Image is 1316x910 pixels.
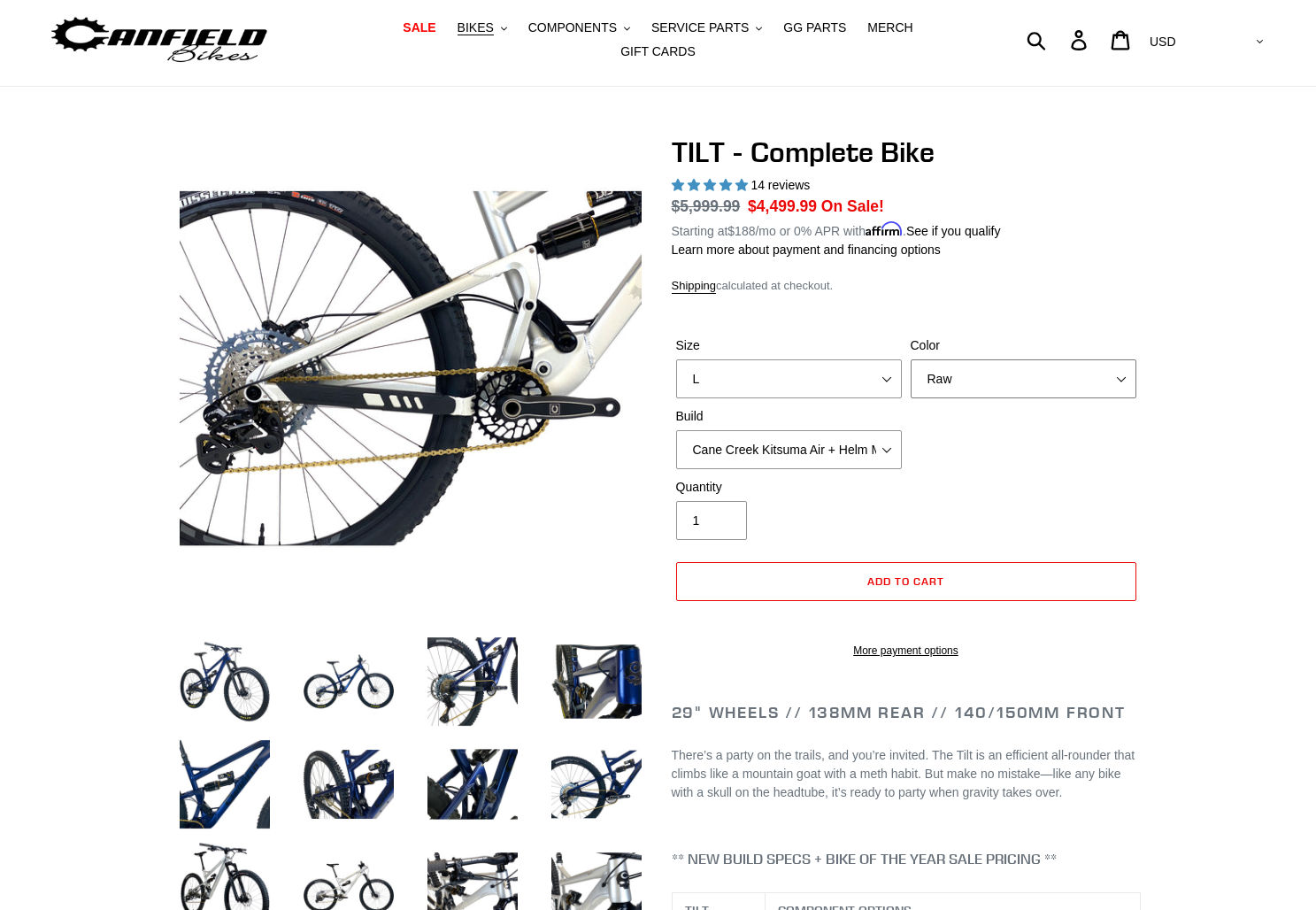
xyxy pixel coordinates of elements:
button: COMPONENTS [519,16,639,40]
img: Load image into Gallery viewer, TILT - Complete Bike [548,736,645,833]
p: There’s a party on the trails, and you’re invited. The Tilt is an efficient all-rounder that clim... [672,746,1141,802]
div: calculated at checkout. [672,277,1141,295]
h4: ** NEW BUILD SPECS + BIKE OF THE YEAR SALE PRICING ** [672,851,1141,868]
h1: TILT - Complete Bike [672,135,1141,169]
a: See if you qualify - Learn more about Affirm Financing (opens in modal) [906,224,1001,238]
button: Add to cart [676,562,1136,601]
span: $188 [727,224,755,238]
span: 5.00 stars [672,178,751,192]
s: $5,999.99 [672,197,741,215]
img: Load image into Gallery viewer, TILT - Complete Bike [300,736,397,833]
label: Quantity [676,478,902,497]
img: Load image into Gallery viewer, TILT - Complete Bike [424,633,521,730]
span: MERCH [867,20,912,35]
label: Size [676,336,902,355]
h2: 29" Wheels // 138mm Rear // 140/150mm Front [672,703,1141,722]
span: SERVICE PARTS [651,20,749,35]
img: Load image into Gallery viewer, TILT - Complete Bike [176,736,273,833]
a: More payment options [676,643,1136,659]
button: BIKES [449,16,516,40]
span: BIKES [458,20,494,35]
img: Load image into Gallery viewer, TILT - Complete Bike [548,633,645,730]
img: Canfield Bikes [49,12,270,68]
span: 14 reviews [750,178,810,192]
button: SERVICE PARTS [643,16,771,40]
span: On Sale! [821,195,884,218]
span: GG PARTS [783,20,846,35]
img: Load image into Gallery viewer, TILT - Complete Bike [424,736,521,833]
span: $4,499.99 [748,197,817,215]
span: Add to cart [867,575,944,588]
span: GIFT CARDS [620,44,696,59]
a: Learn more about payment and financing options [672,243,941,257]
p: Starting at /mo or 0% APR with . [672,218,1001,241]
label: Build [676,407,902,426]
span: COMPONENTS [528,20,617,35]
span: SALE [403,20,435,35]
a: GG PARTS [774,16,855,40]
img: Load image into Gallery viewer, TILT - Complete Bike [300,633,397,730]
input: Search [1036,20,1081,59]
a: Shipping [672,279,717,294]
img: Load image into Gallery viewer, TILT - Complete Bike [176,633,273,730]
a: MERCH [858,16,921,40]
label: Color [911,336,1136,355]
a: GIFT CARDS [612,40,704,64]
a: SALE [394,16,444,40]
span: Affirm [866,221,903,236]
